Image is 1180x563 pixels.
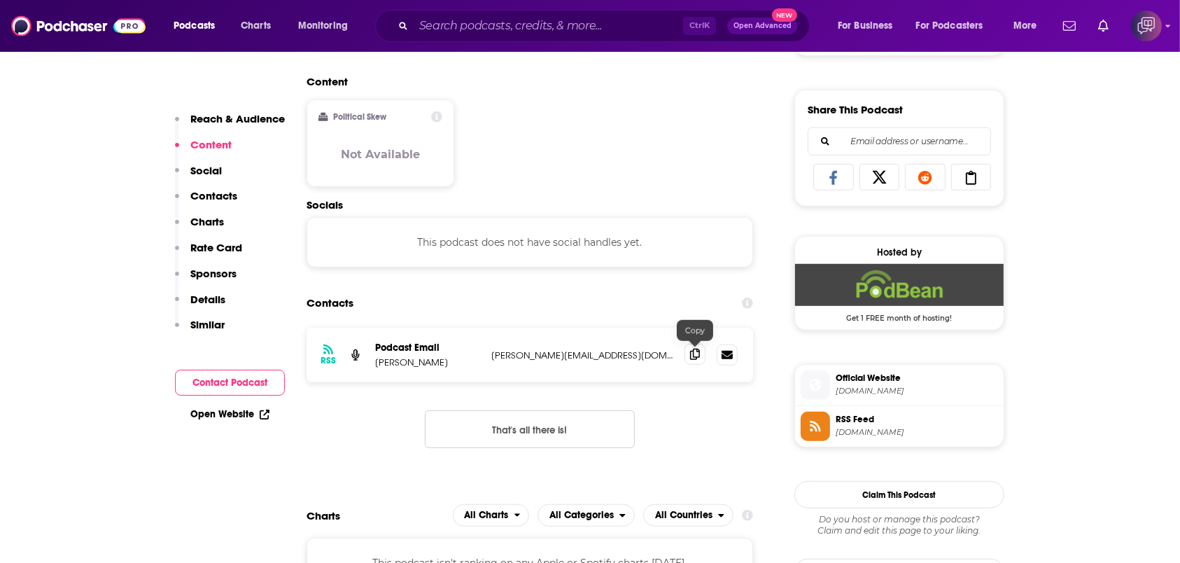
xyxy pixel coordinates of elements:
div: Hosted by [795,246,1004,258]
h2: Categories [538,504,635,527]
a: Show notifications dropdown [1093,14,1114,38]
p: Podcast Email [375,342,480,354]
p: [PERSON_NAME][EMAIL_ADDRESS][DOMAIN_NAME] [491,349,673,361]
img: User Profile [1131,11,1162,41]
p: Contacts [190,189,237,202]
a: RSS Feed[DOMAIN_NAME] [801,412,998,441]
button: Contacts [175,189,237,215]
span: nobleermedia.podbean.com [836,386,998,396]
a: Show notifications dropdown [1058,14,1081,38]
p: Reach & Audience [190,112,285,125]
div: Copy [677,320,713,341]
button: Claim This Podcast [794,481,1004,508]
button: Details [175,293,225,319]
p: Social [190,164,222,177]
span: For Business [838,16,893,36]
button: Show profile menu [1131,11,1162,41]
h2: Political Skew [334,112,387,122]
a: Copy Link [951,164,992,190]
p: Charts [190,215,224,228]
span: feed.podbean.com [836,427,998,438]
button: Contact Podcast [175,370,285,396]
button: open menu [643,504,733,527]
button: open menu [164,15,233,37]
img: Podbean Deal: Get 1 FREE month of hosting! [795,264,1004,306]
span: Monitoring [298,16,348,36]
span: All Categories [549,510,614,520]
div: Claim and edit this page to your liking. [794,514,1004,536]
button: Social [175,164,222,190]
div: Search followers [808,127,991,155]
button: Charts [175,215,224,241]
span: All Charts [465,510,509,520]
span: Get 1 FREE month of hosting! [795,306,1004,323]
p: Rate Card [190,241,242,254]
h2: Contacts [307,290,353,317]
span: Ctrl K [683,17,716,35]
button: open menu [453,504,530,527]
button: open menu [907,15,1004,37]
button: open menu [538,504,635,527]
button: open menu [828,15,911,37]
h2: Countries [643,504,733,527]
span: More [1013,16,1037,36]
button: Content [175,138,232,164]
input: Email address or username... [820,128,979,155]
span: Do you host or manage this podcast? [794,514,1004,525]
h3: RSS [321,355,336,366]
div: Search podcasts, credits, & more... [388,10,823,42]
p: [PERSON_NAME] [375,356,480,368]
button: open menu [1004,15,1055,37]
button: Rate Card [175,241,242,267]
input: Search podcasts, credits, & more... [414,15,683,37]
button: Similar [175,318,225,344]
div: This podcast does not have social handles yet. [307,217,753,267]
h2: Charts [307,509,340,522]
a: Open Website [190,408,269,420]
button: Open AdvancedNew [727,18,798,34]
a: Share on Reddit [905,164,946,190]
span: Open Advanced [733,22,792,29]
button: Reach & Audience [175,112,285,138]
h2: Content [307,75,742,88]
span: RSS Feed [836,413,998,426]
p: Similar [190,318,225,331]
h2: Socials [307,198,753,211]
p: Content [190,138,232,151]
button: Nothing here. [425,410,635,448]
span: New [772,8,797,22]
button: open menu [288,15,366,37]
a: Official Website[DOMAIN_NAME] [801,370,998,400]
a: Podbean Deal: Get 1 FREE month of hosting! [795,264,1004,321]
h3: Share This Podcast [808,103,903,116]
a: Charts [232,15,279,37]
span: Logged in as corioliscompany [1131,11,1162,41]
h3: Not Available [341,148,420,161]
span: Podcasts [174,16,215,36]
span: Official Website [836,372,998,384]
a: Share on Facebook [813,164,854,190]
h2: Platforms [453,504,530,527]
span: For Podcasters [916,16,983,36]
span: All Countries [655,510,712,520]
img: Podchaser - Follow, Share and Rate Podcasts [11,13,146,39]
button: Sponsors [175,267,237,293]
span: Charts [241,16,271,36]
p: Sponsors [190,267,237,280]
p: Details [190,293,225,306]
a: Share on X/Twitter [859,164,900,190]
